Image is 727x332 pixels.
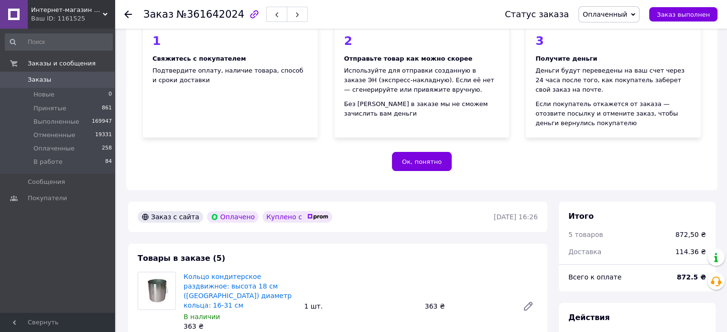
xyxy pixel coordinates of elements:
span: 5 товаров [568,231,603,238]
span: №361642024 [176,9,244,20]
span: Действия [568,313,610,322]
img: Кольцо кондитерское раздвижное: высота 18 см (Украина) диаметр кольца: 16-31 см [139,272,175,310]
span: Отмененные [33,131,75,139]
b: Отправьте товар как можно скорее [344,55,473,62]
div: 363 ₴ [184,321,296,331]
div: 2 [344,35,500,47]
div: 1 шт. [300,300,421,313]
img: prom [307,214,328,220]
time: [DATE] 16:26 [494,213,538,221]
div: Ваш ID: 1161525 [31,14,115,23]
span: 258 [102,144,112,153]
b: Свяжитесь с покупателем [152,55,246,62]
span: 169947 [92,118,112,126]
div: 3 [535,35,691,47]
span: Новые [33,90,54,99]
div: Заказ с сайта [138,211,203,223]
b: Получите деньги [535,55,597,62]
div: 1 [152,35,308,47]
span: 0 [109,90,112,99]
span: В наличии [184,313,220,321]
div: 872,50 ₴ [675,230,706,239]
div: Без [PERSON_NAME] в заказе мы не сможем зачислить вам деньги [344,99,500,118]
span: 19331 [95,131,112,139]
span: Доставка [568,248,601,256]
span: Заказы и сообщения [28,59,96,68]
span: Заказ [143,9,174,20]
div: Деньги будут переведены на ваш счет через 24 часа после того, как покупатель заберет свой заказ н... [535,66,691,95]
a: Редактировать [519,297,538,316]
div: 363 ₴ [421,300,515,313]
div: Вернуться назад [124,10,132,19]
span: Ок, понятно [402,158,442,165]
span: Заказ выполнен [657,11,710,18]
span: Оплаченный [583,11,627,18]
button: Заказ выполнен [649,7,717,21]
span: Оплаченные [33,144,75,153]
span: Итого [568,212,594,221]
div: 114.36 ₴ [670,241,712,262]
input: Поиск [5,33,113,51]
div: Подтвердите оплату, наличие товара, способ и сроки доставки [152,66,308,85]
span: Интернет-магазин "Повар, пекарь и кондитер" [31,6,103,14]
div: Статус заказа [505,10,569,19]
span: 84 [105,158,112,166]
div: Оплачено [207,211,259,223]
span: В работе [33,158,63,166]
span: Сообщения [28,178,65,186]
span: Товары в заказе (5) [138,254,225,263]
div: Если покупатель откажется от заказа — отозвите посылку и отмените заказ, чтобы деньги вернулись п... [535,99,691,128]
span: 861 [102,104,112,113]
div: Куплено с [262,211,332,223]
a: Кольцо кондитерское раздвижное: высота 18 см ([GEOGRAPHIC_DATA]) диаметр кольца: 16-31 см [184,273,292,309]
button: Ок, понятно [392,152,452,171]
span: Всего к оплате [568,273,621,281]
span: Покупатели [28,194,67,203]
span: Принятые [33,104,66,113]
b: 872.5 ₴ [677,273,706,281]
span: Выполненные [33,118,79,126]
span: Заказы [28,75,51,84]
div: Используйте для отправки созданную в заказе ЭН (экспресс-накладную). Если её нет — сгенерируйте и... [344,66,500,95]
